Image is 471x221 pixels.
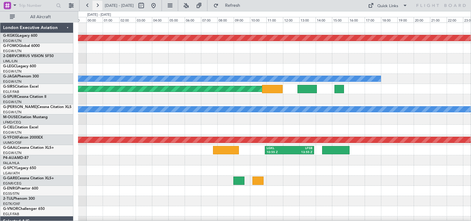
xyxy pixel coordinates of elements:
[365,17,381,23] div: 17:00
[3,39,22,43] a: EGGW/LTN
[3,34,18,38] span: G-KGKG
[3,49,22,53] a: EGGW/LTN
[365,1,411,10] button: Quick Links
[3,65,16,68] span: G-LEGC
[3,146,54,150] a: G-GAALCessna Citation XLS+
[299,17,316,23] div: 13:00
[234,17,250,23] div: 09:00
[3,69,22,74] a: EGGW/LTN
[3,151,22,155] a: EGGW/LTN
[3,90,19,94] a: EGLF/FAB
[70,17,86,23] div: 23:00
[211,1,248,10] button: Refresh
[217,17,234,23] div: 08:00
[103,17,119,23] div: 01:00
[3,44,19,48] span: G-FOMO
[289,150,312,155] div: 13:55 Z
[3,187,18,190] span: G-ENRG
[7,12,67,22] button: All Aircraft
[3,207,18,211] span: G-VNOR
[3,207,45,211] a: G-VNORChallenger 650
[3,161,19,165] a: FALA/HLA
[3,65,36,68] a: G-LEGCLegacy 600
[3,136,17,140] span: G-YFOX
[168,17,185,23] div: 05:00
[381,17,397,23] div: 18:00
[3,177,17,180] span: G-GARE
[3,54,17,58] span: 2-DBRV
[316,17,332,23] div: 14:00
[3,59,18,64] a: LIML/LIN
[3,105,72,109] a: G-[PERSON_NAME]Cessna Citation XLS
[3,191,19,196] a: EGSS/STN
[414,17,430,23] div: 20:00
[3,115,18,119] span: M-OUSE
[332,17,348,23] div: 15:00
[3,110,22,115] a: EGGW/LTN
[3,95,17,99] span: G-SPUR
[16,15,65,19] span: All Aircraft
[87,12,111,18] div: [DATE] - [DATE]
[3,181,22,186] a: EGNR/CEG
[3,105,37,109] span: G-[PERSON_NAME]
[3,197,35,201] a: 2-TIJLPhenom 300
[3,136,43,140] a: G-YFOXFalcon 2000EX
[266,17,283,23] div: 11:00
[397,17,414,23] div: 19:00
[3,202,20,206] a: EGTK/OXF
[430,17,446,23] div: 21:00
[3,212,19,216] a: EGLF/FAB
[283,17,299,23] div: 12:00
[3,126,14,129] span: G-CIEL
[3,120,21,125] a: LFMD/CEQ
[3,146,17,150] span: G-GAAL
[377,3,398,9] div: Quick Links
[289,146,312,151] div: LFSB
[3,156,17,160] span: P4-AUA
[3,130,22,135] a: EGGW/LTN
[3,75,17,78] span: G-JAGA
[3,115,48,119] a: M-OUSECitation Mustang
[3,85,15,89] span: G-SIRS
[3,79,22,84] a: EGGW/LTN
[119,17,136,23] div: 02:00
[3,34,37,38] a: G-KGKGLegacy 600
[220,3,246,8] span: Refresh
[3,197,13,201] span: 2-TIJL
[3,100,22,104] a: EGGW/LTN
[3,177,54,180] a: G-GARECessna Citation XLS+
[201,17,217,23] div: 07:00
[86,17,103,23] div: 00:00
[152,17,168,23] div: 04:00
[3,75,39,78] a: G-JAGAPhenom 300
[3,156,29,160] a: P4-AUAMD-87
[3,171,20,176] a: LGAV/ATH
[19,1,54,10] input: Trip Number
[3,126,38,129] a: G-CIELCitation Excel
[3,140,22,145] a: UUMO/OSF
[447,17,463,23] div: 22:00
[3,187,38,190] a: G-ENRGPraetor 600
[185,17,201,23] div: 06:00
[105,3,134,8] span: [DATE] - [DATE]
[3,44,40,48] a: G-FOMOGlobal 6000
[250,17,266,23] div: 10:00
[136,17,152,23] div: 03:00
[3,85,39,89] a: G-SIRSCitation Excel
[267,150,289,155] div: 10:55 Z
[3,166,36,170] a: G-SPCYLegacy 650
[267,146,289,151] div: LGKL
[3,166,16,170] span: G-SPCY
[3,95,46,99] a: G-SPURCessna Citation II
[3,54,54,58] a: 2-DBRVCIRRUS VISION SF50
[348,17,365,23] div: 16:00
